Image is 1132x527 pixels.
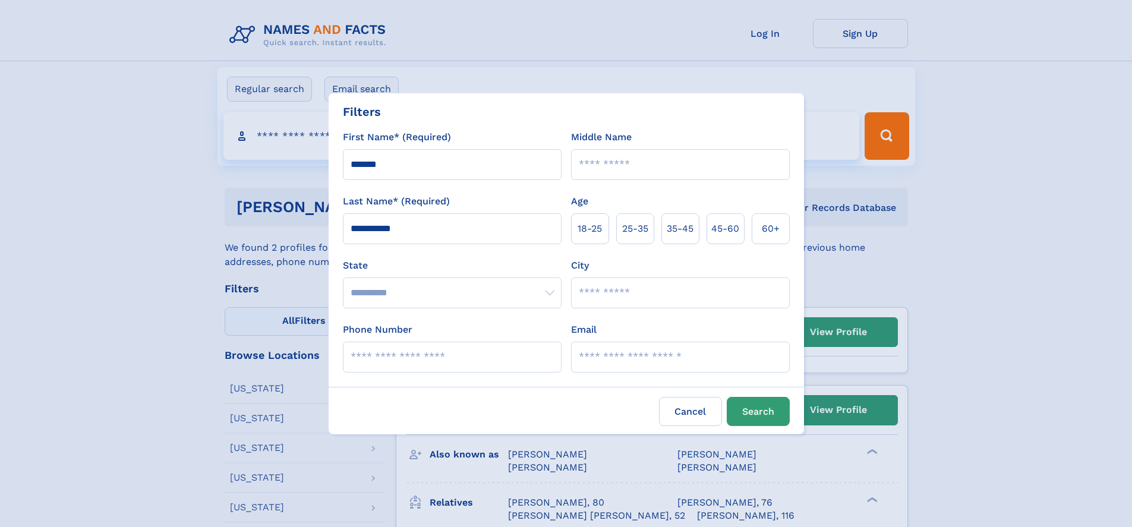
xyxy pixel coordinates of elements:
label: First Name* (Required) [343,130,451,144]
label: Cancel [659,397,722,426]
label: Email [571,323,597,337]
span: 25‑35 [622,222,648,236]
span: 60+ [762,222,780,236]
label: Middle Name [571,130,632,144]
label: City [571,258,589,273]
label: Last Name* (Required) [343,194,450,209]
span: 45‑60 [711,222,739,236]
span: 35‑45 [667,222,693,236]
label: Phone Number [343,323,412,337]
label: State [343,258,562,273]
button: Search [727,397,790,426]
span: 18‑25 [578,222,602,236]
label: Age [571,194,588,209]
div: Filters [343,103,381,121]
